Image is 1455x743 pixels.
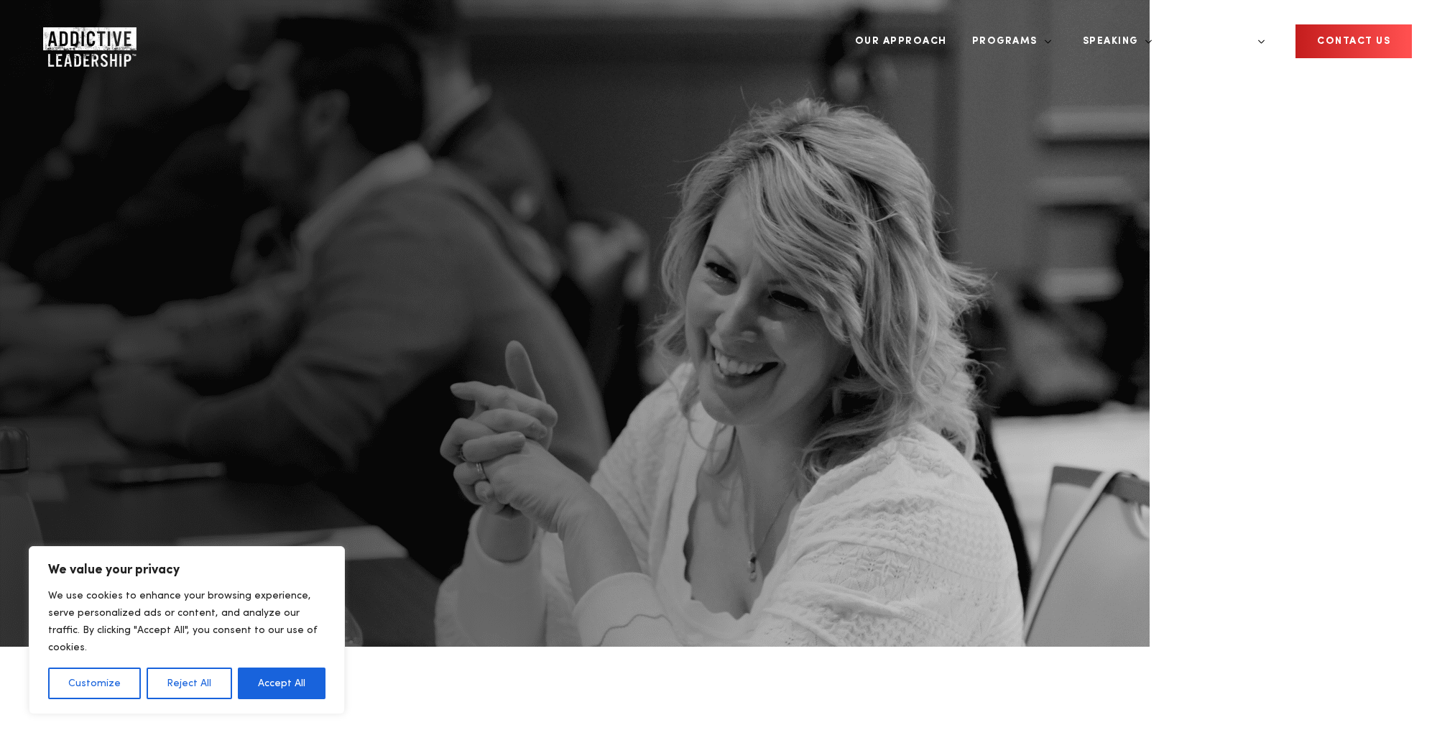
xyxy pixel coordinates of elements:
[1072,14,1153,68] a: Speaking
[48,561,325,578] p: We value your privacy
[48,587,325,656] p: We use cookies to enhance your browsing experience, serve personalized ads or content, and analyz...
[961,14,1052,68] a: Programs
[238,668,325,699] button: Accept All
[147,668,231,699] button: Reject All
[844,14,958,68] a: Our Approach
[43,27,129,56] a: Home
[48,668,141,699] button: Customize
[1173,14,1266,68] a: Resources
[1295,24,1412,58] a: CONTACT US
[29,546,345,714] div: We value your privacy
